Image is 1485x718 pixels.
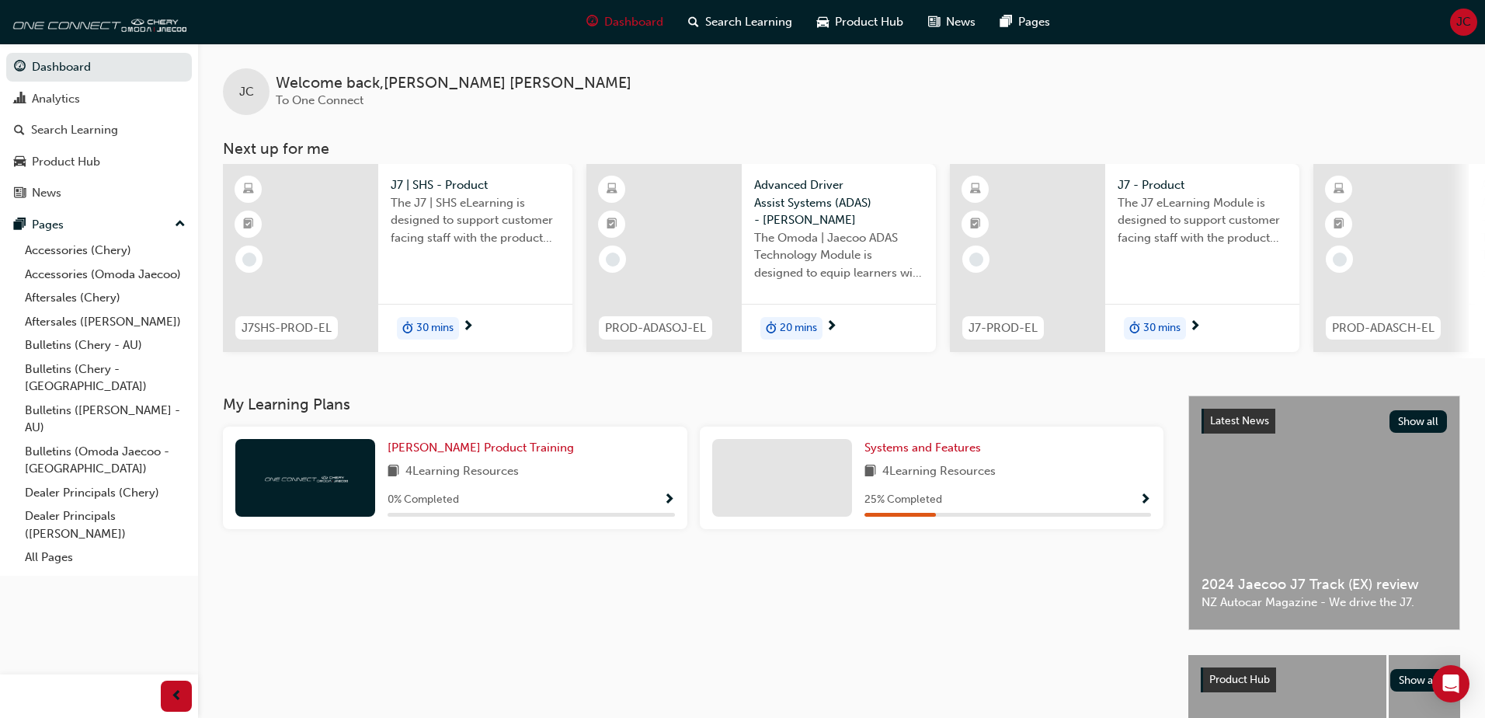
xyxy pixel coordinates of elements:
[1018,13,1050,31] span: Pages
[805,6,916,38] a: car-iconProduct Hub
[950,164,1299,352] a: J7-PROD-ELJ7 - ProductThe J7 eLearning Module is designed to support customer facing staff with t...
[276,93,363,107] span: To One Connect
[1456,13,1471,31] span: JC
[1202,409,1447,434] a: Latest NewsShow all
[574,6,676,38] a: guage-iconDashboard
[586,164,936,352] a: PROD-ADASOJ-ELAdvanced Driver Assist Systems (ADAS) - [PERSON_NAME]The Omoda | Jaecoo ADAS Techno...
[19,333,192,357] a: Bulletins (Chery - AU)
[32,216,64,234] div: Pages
[1432,665,1469,702] div: Open Intercom Messenger
[31,121,118,139] div: Search Learning
[1139,490,1151,510] button: Show Progress
[607,179,617,200] span: learningResourceType_ELEARNING-icon
[402,319,413,339] span: duration-icon
[970,214,981,235] span: booktick-icon
[882,462,996,482] span: 4 Learning Resources
[928,12,940,32] span: news-icon
[864,439,987,457] a: Systems and Features
[1209,673,1270,686] span: Product Hub
[14,124,25,138] span: search-icon
[663,490,675,510] button: Show Progress
[586,12,598,32] span: guage-icon
[19,399,192,440] a: Bulletins ([PERSON_NAME] - AU)
[32,153,100,171] div: Product Hub
[864,462,876,482] span: book-icon
[780,319,817,337] span: 20 mins
[663,493,675,507] span: Show Progress
[1390,669,1448,692] button: Show all
[1334,179,1344,200] span: learningResourceType_ELEARNING-icon
[19,357,192,399] a: Bulletins (Chery - [GEOGRAPHIC_DATA])
[388,441,574,455] span: [PERSON_NAME] Product Training
[1202,576,1447,594] span: 2024 Jaecoo J7 Track (EX) review
[766,319,777,339] span: duration-icon
[1188,396,1460,630] a: Latest NewsShow all2024 Jaecoo J7 Track (EX) reviewNZ Autocar Magazine - We drive the J7.
[605,319,706,337] span: PROD-ADASOJ-EL
[242,319,332,337] span: J7SHS-PROD-EL
[8,6,186,37] img: oneconnect
[969,253,983,267] span: learningRecordVerb_NONE-icon
[1201,667,1448,692] a: Product HubShow all
[1450,9,1477,36] button: JC
[688,12,699,32] span: search-icon
[388,439,580,457] a: [PERSON_NAME] Product Training
[817,12,829,32] span: car-icon
[19,481,192,505] a: Dealer Principals (Chery)
[32,90,80,108] div: Analytics
[6,116,192,145] a: Search Learning
[405,462,519,482] span: 4 Learning Resources
[1189,320,1201,334] span: next-icon
[835,13,903,31] span: Product Hub
[988,6,1062,38] a: pages-iconPages
[1118,176,1287,194] span: J7 - Product
[14,155,26,169] span: car-icon
[1118,194,1287,247] span: The J7 eLearning Module is designed to support customer facing staff with the product and sales i...
[676,6,805,38] a: search-iconSearch Learning
[6,50,192,211] button: DashboardAnalyticsSearch LearningProduct HubNews
[416,319,454,337] span: 30 mins
[606,253,620,267] span: learningRecordVerb_NONE-icon
[604,13,663,31] span: Dashboard
[388,491,459,509] span: 0 % Completed
[171,687,183,706] span: prev-icon
[6,53,192,82] a: Dashboard
[754,176,923,229] span: Advanced Driver Assist Systems (ADAS) - [PERSON_NAME]
[462,320,474,334] span: next-icon
[1202,594,1447,612] span: NZ Autocar Magazine - We drive the J7.
[19,286,192,310] a: Aftersales (Chery)
[198,140,1485,158] h3: Next up for me
[607,214,617,235] span: booktick-icon
[175,214,186,235] span: up-icon
[705,13,792,31] span: Search Learning
[19,263,192,287] a: Accessories (Omoda Jaecoo)
[391,194,560,247] span: The J7 | SHS eLearning is designed to support customer facing staff with the product and sales in...
[263,470,348,485] img: oneconnect
[19,440,192,481] a: Bulletins (Omoda Jaecoo - [GEOGRAPHIC_DATA])
[243,179,254,200] span: learningResourceType_ELEARNING-icon
[1143,319,1181,337] span: 30 mins
[19,545,192,570] a: All Pages
[826,320,837,334] span: next-icon
[6,85,192,113] a: Analytics
[754,229,923,282] span: The Omoda | Jaecoo ADAS Technology Module is designed to equip learners with essential knowledge ...
[223,396,1163,413] h3: My Learning Plans
[1389,410,1448,433] button: Show all
[391,176,560,194] span: J7 | SHS - Product
[19,310,192,334] a: Aftersales ([PERSON_NAME])
[32,184,61,202] div: News
[14,218,26,232] span: pages-icon
[1332,319,1435,337] span: PROD-ADASCH-EL
[243,214,254,235] span: booktick-icon
[6,148,192,176] a: Product Hub
[239,83,254,101] span: JC
[1333,253,1347,267] span: learningRecordVerb_NONE-icon
[946,13,976,31] span: News
[14,61,26,75] span: guage-icon
[1334,214,1344,235] span: booktick-icon
[969,319,1038,337] span: J7-PROD-EL
[6,211,192,239] button: Pages
[1139,493,1151,507] span: Show Progress
[242,253,256,267] span: learningRecordVerb_NONE-icon
[864,441,981,455] span: Systems and Features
